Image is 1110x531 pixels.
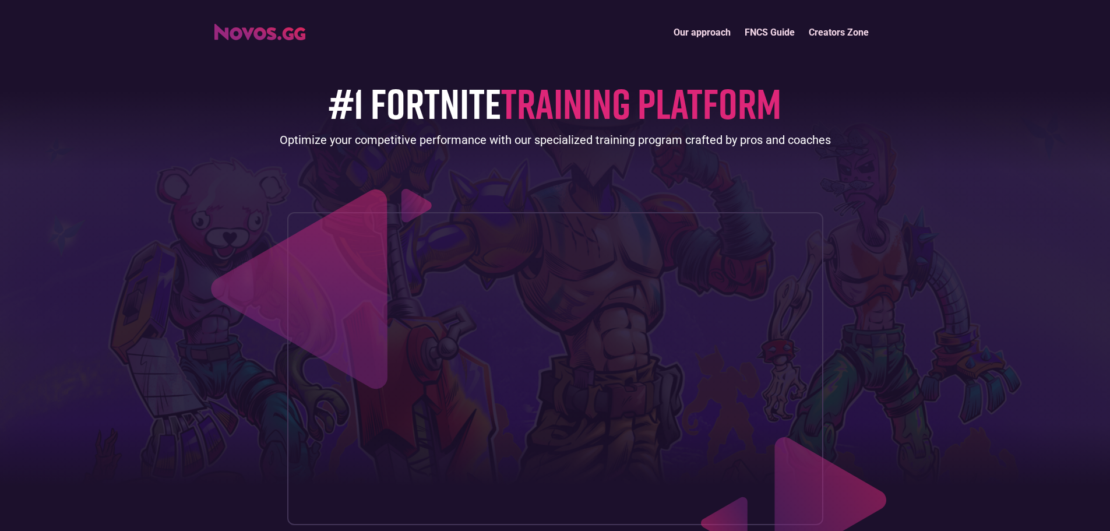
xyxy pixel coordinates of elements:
[802,20,876,45] a: Creators Zone
[280,132,831,148] div: Optimize your competitive performance with our specialized training program crafted by pros and c...
[329,80,781,126] h1: #1 FORTNITE
[297,222,813,515] iframe: Increase your placement in 14 days (Novos.gg)
[667,20,738,45] a: Our approach
[501,78,781,128] span: TRAINING PLATFORM
[738,20,802,45] a: FNCS Guide
[214,20,305,40] a: home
